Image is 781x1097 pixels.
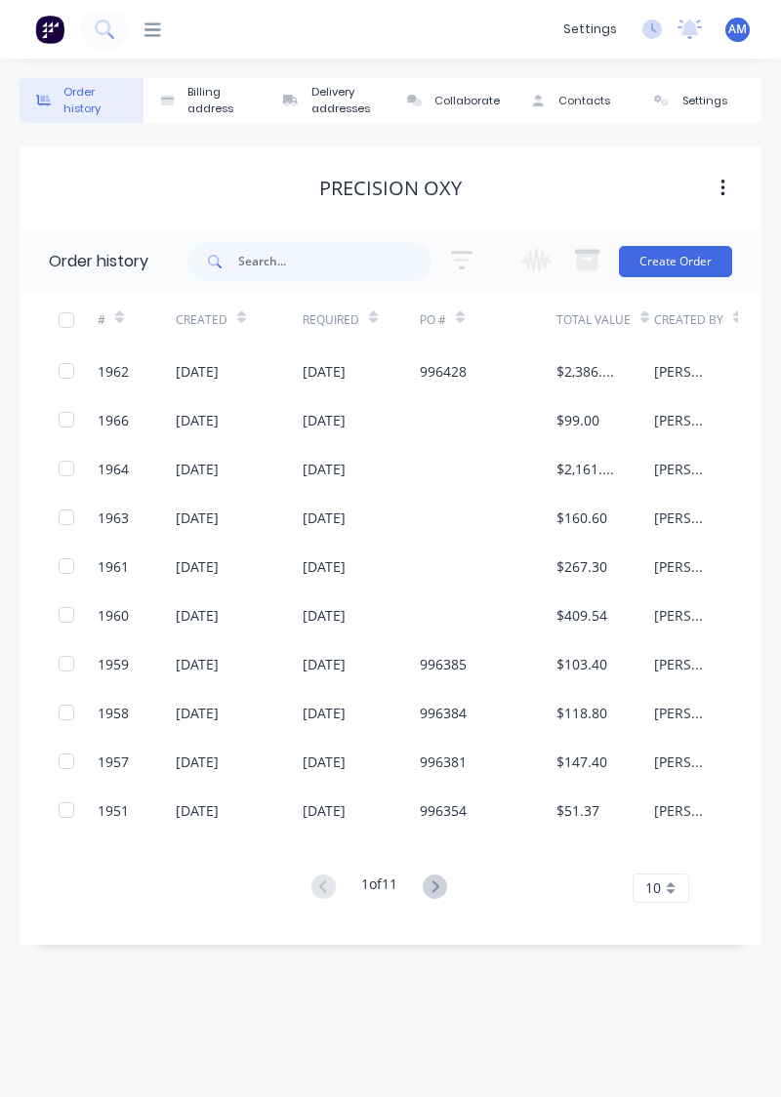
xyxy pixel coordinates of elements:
[176,311,227,329] div: Created
[303,293,420,346] div: Required
[554,15,627,44] div: settings
[98,459,129,479] div: 1964
[556,311,631,329] div: Total Value
[98,556,129,577] div: 1961
[98,508,129,528] div: 1963
[303,556,346,577] div: [DATE]
[654,752,713,772] div: [PERSON_NAME]
[619,246,732,277] button: Create Order
[654,800,713,821] div: [PERSON_NAME]
[63,84,134,117] div: Order history
[98,293,176,346] div: #
[238,242,432,281] input: Search...
[434,93,500,109] div: Collaborate
[420,800,467,821] div: 996354
[654,293,752,346] div: Created By
[654,605,713,626] div: [PERSON_NAME]
[654,459,713,479] div: [PERSON_NAME]
[98,800,129,821] div: 1951
[49,250,148,273] div: Order history
[556,361,615,382] div: $2,386.56
[654,556,713,577] div: [PERSON_NAME]
[319,177,462,200] div: Precision Oxy
[390,78,514,123] button: Collaborate
[176,361,219,382] div: [DATE]
[420,703,467,723] div: 996384
[682,93,727,109] div: Settings
[176,410,219,430] div: [DATE]
[654,410,713,430] div: [PERSON_NAME]
[303,800,346,821] div: [DATE]
[267,78,390,123] button: Delivery addresses
[556,293,654,346] div: Total Value
[98,361,129,382] div: 1962
[98,654,129,674] div: 1959
[645,877,661,898] span: 10
[176,752,219,772] div: [DATE]
[728,20,747,38] span: AM
[98,752,129,772] div: 1957
[637,78,761,123] button: Settings
[556,556,607,577] div: $267.30
[654,508,713,528] div: [PERSON_NAME]
[176,605,219,626] div: [DATE]
[176,459,219,479] div: [DATE]
[556,410,599,430] div: $99.00
[187,84,258,117] div: Billing address
[98,703,129,723] div: 1958
[303,508,346,528] div: [DATE]
[303,410,346,430] div: [DATE]
[303,654,346,674] div: [DATE]
[556,703,607,723] div: $118.80
[420,654,467,674] div: 996385
[303,361,346,382] div: [DATE]
[98,605,129,626] div: 1960
[176,293,303,346] div: Created
[144,78,267,123] button: Billing address
[556,508,607,528] div: $160.60
[176,800,219,821] div: [DATE]
[420,293,556,346] div: PO #
[98,311,105,329] div: #
[420,311,446,329] div: PO #
[176,508,219,528] div: [DATE]
[303,703,346,723] div: [DATE]
[303,752,346,772] div: [DATE]
[35,15,64,44] img: Factory
[420,752,467,772] div: 996381
[311,84,382,117] div: Delivery addresses
[556,605,607,626] div: $409.54
[654,654,713,674] div: [PERSON_NAME]
[654,703,713,723] div: [PERSON_NAME]
[558,93,610,109] div: Contacts
[654,361,713,382] div: [PERSON_NAME]
[556,654,607,674] div: $103.40
[303,605,346,626] div: [DATE]
[654,311,723,329] div: Created By
[98,410,129,430] div: 1966
[361,874,397,902] div: 1 of 11
[176,703,219,723] div: [DATE]
[176,556,219,577] div: [DATE]
[556,800,599,821] div: $51.37
[303,311,359,329] div: Required
[20,78,144,123] button: Order history
[556,459,615,479] div: $2,161.72
[176,654,219,674] div: [DATE]
[303,459,346,479] div: [DATE]
[420,361,467,382] div: 996428
[556,752,607,772] div: $147.40
[514,78,638,123] button: Contacts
